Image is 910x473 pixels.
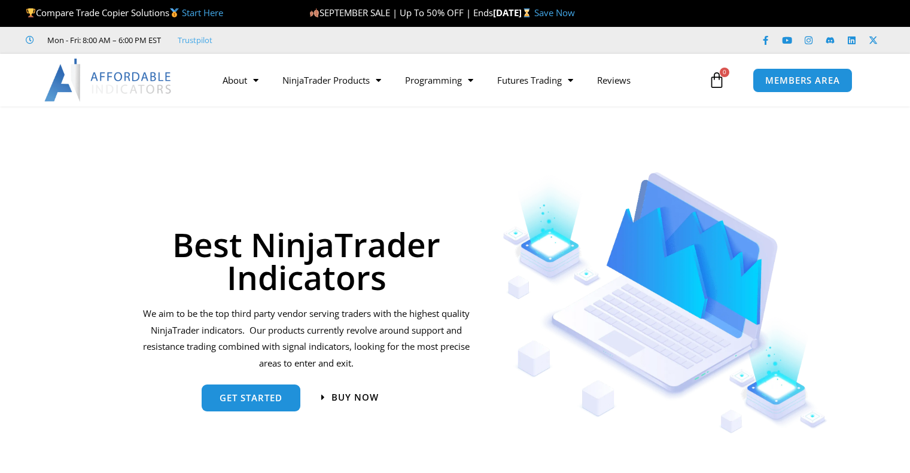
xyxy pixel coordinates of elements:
img: 🏆 [26,8,35,17]
span: Buy now [331,393,379,402]
span: SEPTEMBER SALE | Up To 50% OFF | Ends [309,7,493,19]
a: MEMBERS AREA [753,68,853,93]
img: 🥇 [170,8,179,17]
strong: [DATE] [493,7,534,19]
span: MEMBERS AREA [765,76,840,85]
span: get started [220,393,282,402]
p: We aim to be the top third party vendor serving traders with the highest quality NinjaTrader indi... [141,306,472,372]
a: Save Now [534,7,575,19]
nav: Menu [211,66,705,94]
a: Trustpilot [178,33,212,47]
a: Programming [393,66,485,94]
img: 🍂 [310,8,319,17]
a: Start Here [182,7,223,19]
a: 0 [690,63,743,97]
a: Reviews [585,66,643,94]
span: Mon - Fri: 8:00 AM – 6:00 PM EST [44,33,161,47]
span: 0 [720,68,729,77]
a: NinjaTrader Products [270,66,393,94]
a: About [211,66,270,94]
a: Buy now [321,393,379,402]
img: ⌛ [522,8,531,17]
span: Compare Trade Copier Solutions [26,7,223,19]
h1: Best NinjaTrader Indicators [141,228,472,294]
img: Indicators 1 | Affordable Indicators – NinjaTrader [503,172,827,434]
a: get started [202,384,300,411]
a: Futures Trading [485,66,585,94]
img: LogoAI | Affordable Indicators – NinjaTrader [44,59,173,102]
